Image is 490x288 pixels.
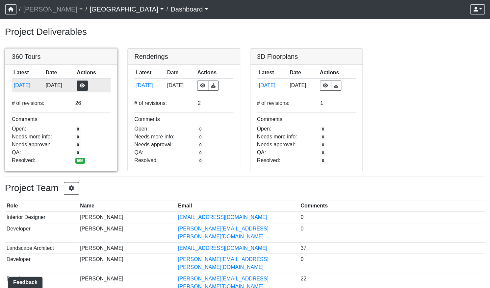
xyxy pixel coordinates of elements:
[136,81,164,90] button: [DATE]
[299,254,485,273] td: 0
[299,200,485,212] th: Comments
[134,79,166,92] td: avFcituVdTN5TeZw4YvRD7
[299,242,485,254] td: 37
[78,242,176,254] td: [PERSON_NAME]
[78,212,176,223] td: [PERSON_NAME]
[5,223,78,243] td: Developer
[78,223,176,243] td: [PERSON_NAME]
[5,26,485,37] h3: Project Deliverables
[164,3,170,16] span: /
[170,3,208,16] a: Dashboard
[178,226,269,239] a: [PERSON_NAME][EMAIL_ADDRESS][PERSON_NAME][DOMAIN_NAME]
[299,212,485,223] td: 0
[178,214,267,220] a: [EMAIL_ADDRESS][DOMAIN_NAME]
[83,3,90,16] span: /
[5,242,78,254] td: Landscape Architect
[23,3,83,16] a: [PERSON_NAME]
[12,79,44,92] td: mzdjipiqQCz6KJ28yXmyFL
[5,182,485,195] h3: Project Team
[16,3,23,16] span: /
[78,200,176,212] th: Name
[78,254,176,273] td: [PERSON_NAME]
[178,245,267,251] a: [EMAIL_ADDRESS][DOMAIN_NAME]
[90,3,164,16] a: [GEOGRAPHIC_DATA]
[5,200,78,212] th: Role
[5,212,78,223] td: Interior Designer
[178,256,269,270] a: [PERSON_NAME][EMAIL_ADDRESS][PERSON_NAME][DOMAIN_NAME]
[257,79,288,92] td: m6gPHqeE6DJAjJqz47tRiF
[5,254,78,273] td: Developer
[13,81,42,90] button: [DATE]
[5,275,44,288] iframe: Ybug feedback widget
[176,200,299,212] th: Email
[258,81,286,90] button: [DATE]
[299,223,485,243] td: 0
